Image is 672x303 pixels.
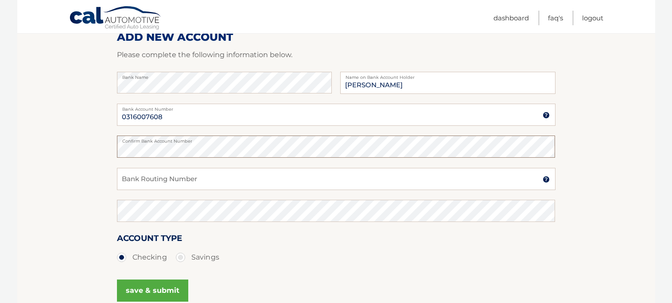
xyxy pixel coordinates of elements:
[176,249,219,266] label: Savings
[117,104,555,111] label: Bank Account Number
[543,112,550,119] img: tooltip.svg
[117,31,555,44] h2: ADD NEW ACCOUNT
[117,232,182,248] label: Account Type
[117,168,555,190] input: Bank Routing Number
[340,72,555,94] input: Name on Account (Account Holder Name)
[340,72,555,79] label: Name on Bank Account Holder
[117,72,332,79] label: Bank Name
[582,11,603,25] a: Logout
[543,176,550,183] img: tooltip.svg
[117,104,555,126] input: Bank Account Number
[493,11,529,25] a: Dashboard
[117,136,555,143] label: Confirm Bank Account Number
[117,49,555,61] p: Please complete the following information below.
[548,11,563,25] a: FAQ's
[117,280,188,302] button: save & submit
[117,249,167,266] label: Checking
[69,6,162,31] a: Cal Automotive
